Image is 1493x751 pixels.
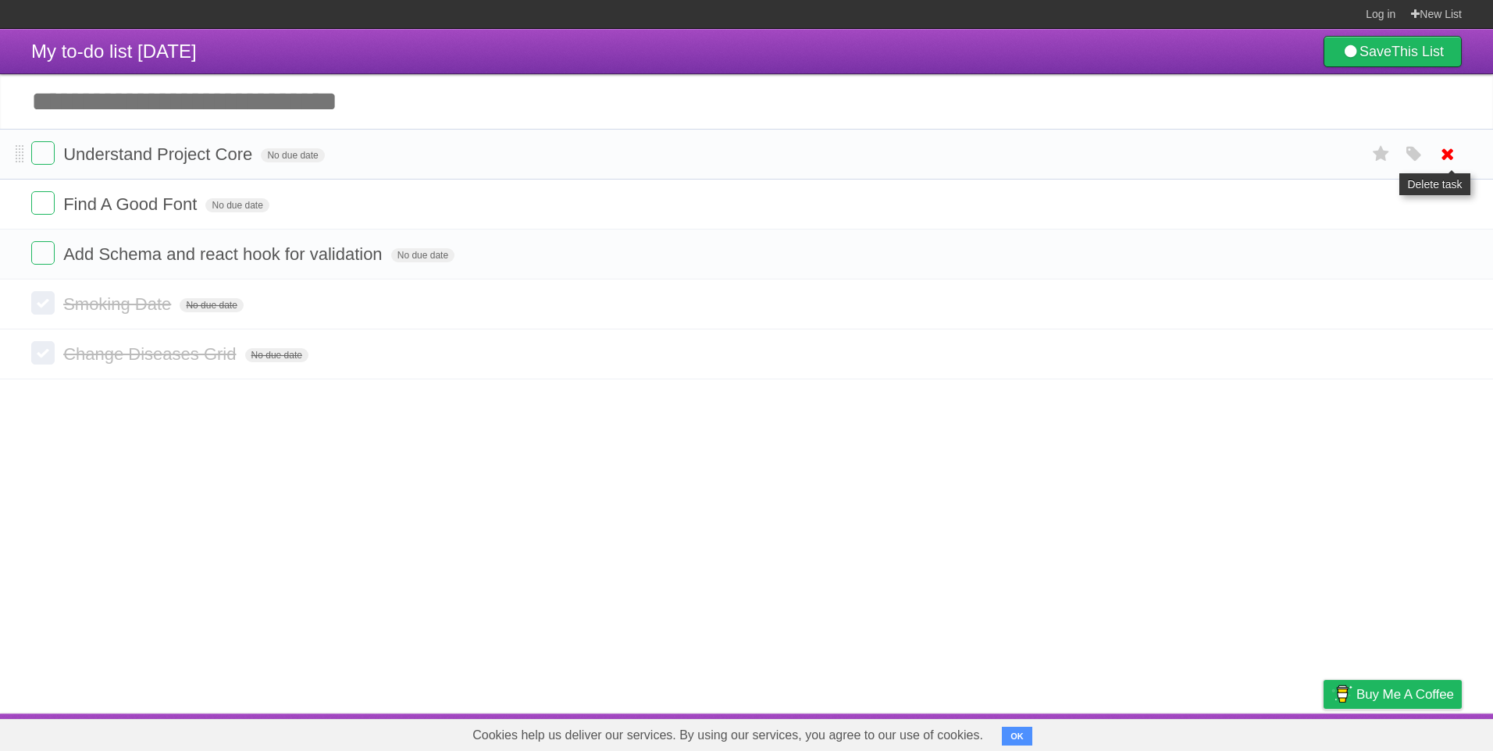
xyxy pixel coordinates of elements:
a: SaveThis List [1324,36,1462,67]
a: Terms [1250,717,1285,747]
label: Star task [1367,141,1396,167]
b: This List [1391,44,1444,59]
span: Understand Project Core [63,144,256,164]
label: Done [31,141,55,165]
a: About [1116,717,1149,747]
span: Cookies help us deliver our services. By using our services, you agree to our use of cookies. [457,720,999,751]
span: No due date [245,348,308,362]
button: OK [1002,727,1032,746]
label: Done [31,341,55,365]
span: No due date [205,198,269,212]
label: Done [31,291,55,315]
span: Buy me a coffee [1356,681,1454,708]
span: Change Diseases Grid [63,344,240,364]
label: Done [31,241,55,265]
a: Suggest a feature [1363,717,1462,747]
span: Add Schema and react hook for validation [63,244,386,264]
span: Find A Good Font [63,194,201,214]
span: No due date [391,248,454,262]
a: Buy me a coffee [1324,680,1462,709]
img: Buy me a coffee [1331,681,1352,707]
a: Privacy [1303,717,1344,747]
span: No due date [261,148,324,162]
label: Done [31,191,55,215]
span: Smoking Date [63,294,175,314]
span: My to-do list [DATE] [31,41,197,62]
span: No due date [180,298,243,312]
a: Developers [1167,717,1231,747]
